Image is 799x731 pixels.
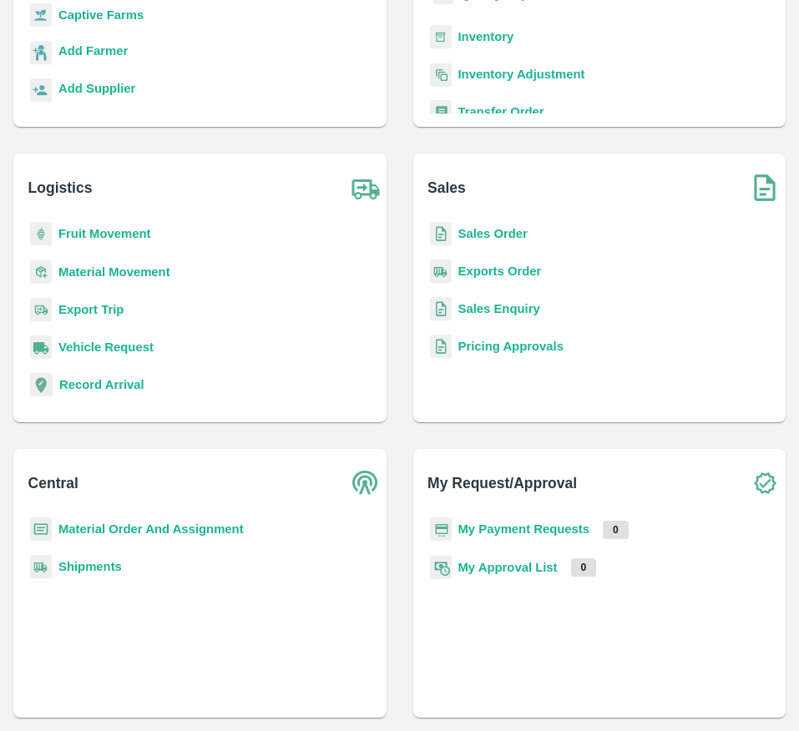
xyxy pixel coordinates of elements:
[427,471,577,495] b: My Request/Approval
[458,105,544,118] a: Transfer Order
[58,560,122,573] a: Shipments
[30,335,52,360] img: vehicle
[28,176,93,199] b: Logistics
[30,555,52,579] img: shipments
[458,561,558,574] a: My Approval List
[58,227,151,240] a: Fruit Movement
[58,82,135,95] b: Add Supplier
[58,42,128,64] a: Add Farmer
[430,517,452,542] img: payment
[603,521,629,539] p: 0
[58,265,170,279] a: Material Movement
[458,265,542,278] a: Exports Order
[58,8,144,22] a: Captive Farms
[58,44,128,58] b: Add Farmer
[58,522,244,536] a: Material Order And Assignment
[30,517,52,542] img: centralMaterial
[30,41,52,65] img: farmer
[458,30,514,43] a: Inventory
[58,340,154,354] a: Vehicle Request
[458,522,590,536] a: My Payment Requests
[430,555,452,580] img: approval
[430,222,452,246] img: sales
[430,100,452,124] img: whTransfer
[30,222,52,246] img: fruit
[30,78,52,103] img: supplier
[58,303,124,316] a: Export Trip
[744,462,786,504] img: check
[345,167,387,209] img: truck
[430,297,452,321] img: sales
[430,260,452,284] img: shipments
[345,462,387,504] img: central
[30,373,53,396] img: recordArrival
[430,335,452,359] img: sales
[744,167,786,209] img: soSales
[30,3,52,28] img: harvest
[571,558,597,577] p: 0
[430,25,452,49] img: whInventory
[59,378,144,391] a: Record Arrival
[58,79,135,102] a: Add Supplier
[30,260,52,285] img: material
[427,176,466,199] b: Sales
[458,68,585,81] a: Inventory Adjustment
[458,227,528,240] a: Sales Order
[28,471,78,495] b: Central
[458,302,540,315] a: Sales Enquiry
[458,340,564,353] a: Pricing Approvals
[430,63,452,87] img: inventory
[30,298,52,322] img: delivery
